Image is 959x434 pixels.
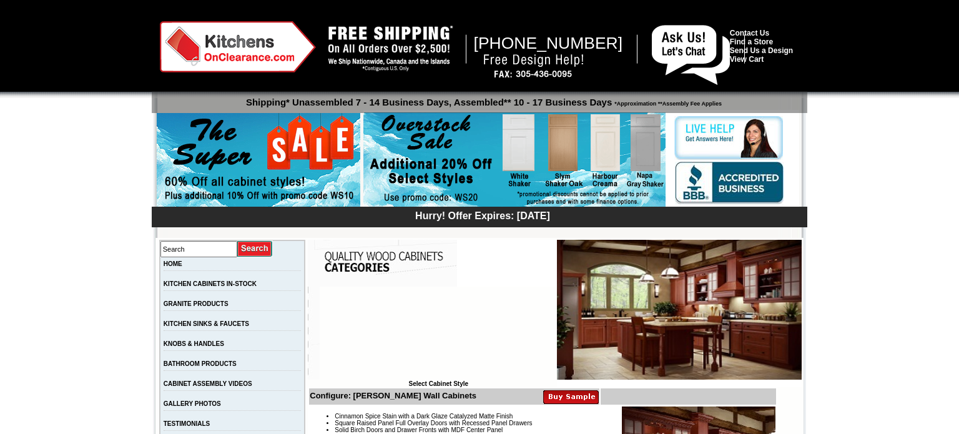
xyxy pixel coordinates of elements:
a: KITCHEN CABINETS IN-STOCK [164,280,257,287]
span: Square Raised Panel Full Overlay Doors with Recessed Panel Drawers [335,420,532,427]
a: Contact Us [730,29,769,37]
span: Cinnamon Spice Stain with a Dark Glaze Catalyzed Matte Finish [335,413,513,420]
a: TESTIMONIALS [164,420,210,427]
a: GALLERY PHOTOS [164,400,221,407]
div: Hurry! Offer Expires: [DATE] [158,209,807,222]
a: CABINET ASSEMBLY VIDEOS [164,380,252,387]
a: Find a Store [730,37,773,46]
span: [PHONE_NUMBER] [474,34,623,52]
a: Send Us a Design [730,46,793,55]
span: *Approximation **Assembly Fee Applies [612,97,722,107]
span: Solid Birch Doors and Drawer Fronts with MDF Center Panel [335,427,503,433]
p: Shipping* Unassembled 7 - 14 Business Days, Assembled** 10 - 17 Business Days [158,91,807,107]
b: Configure: [PERSON_NAME] Wall Cabinets [310,391,476,400]
b: Select Cabinet Style [408,380,468,387]
a: KNOBS & HANDLES [164,340,224,347]
a: KITCHEN SINKS & FAUCETS [164,320,249,327]
input: Submit [237,240,273,257]
a: View Cart [730,55,764,64]
a: BATHROOM PRODUCTS [164,360,237,367]
img: Kitchens on Clearance Logo [160,21,316,72]
iframe: Browser incompatible [320,287,557,380]
a: HOME [164,260,182,267]
img: Catalina Glaze [557,240,802,380]
a: GRANITE PRODUCTS [164,300,229,307]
